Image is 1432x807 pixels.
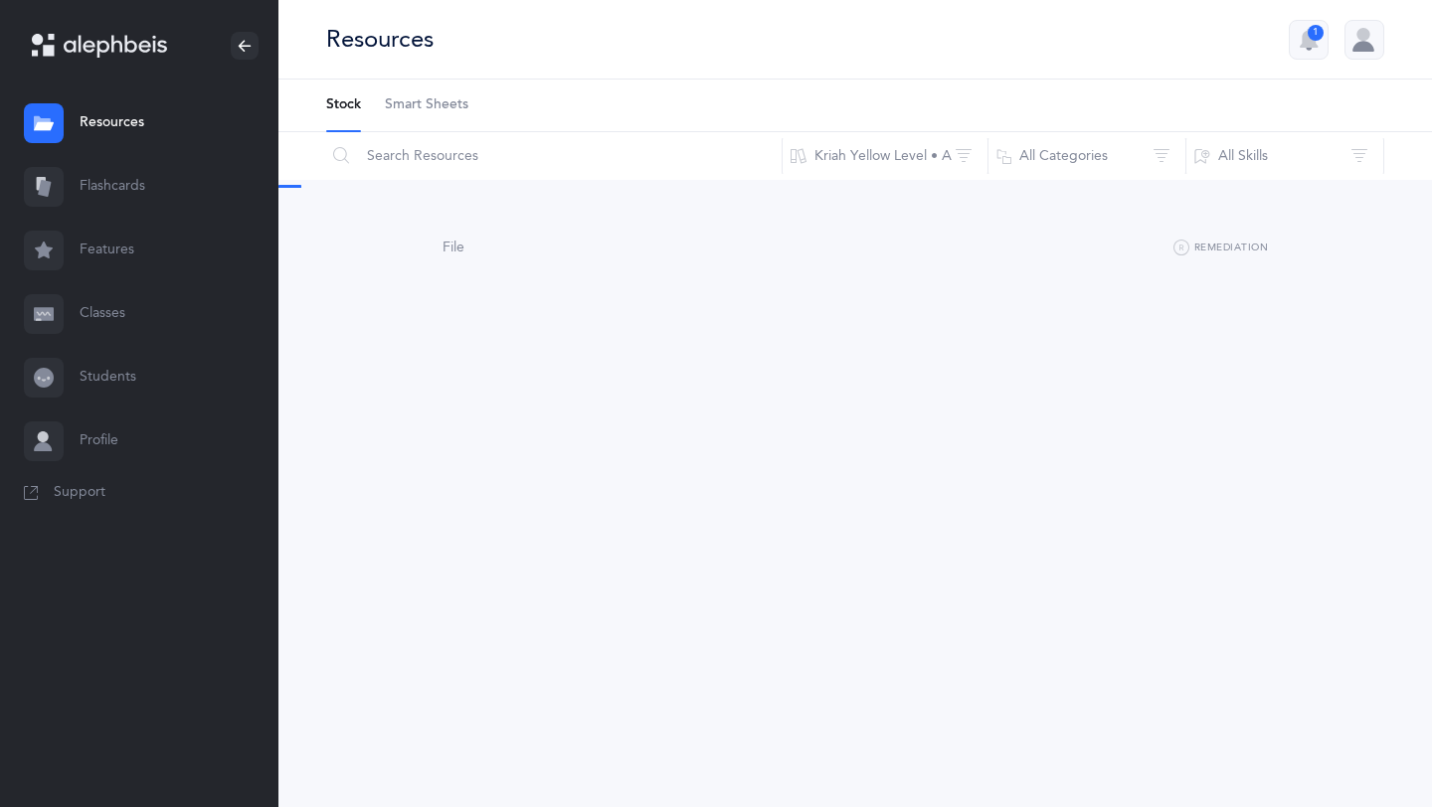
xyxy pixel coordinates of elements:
[1173,237,1268,260] button: Remediation
[1308,25,1324,41] div: 1
[385,95,468,115] span: Smart Sheets
[54,483,105,503] span: Support
[1289,20,1329,60] button: 1
[987,132,1186,180] button: All Categories
[326,23,434,56] div: Resources
[1185,132,1384,180] button: All Skills
[782,132,988,180] button: Kriah Yellow Level • A
[325,132,783,180] input: Search Resources
[443,240,464,255] span: File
